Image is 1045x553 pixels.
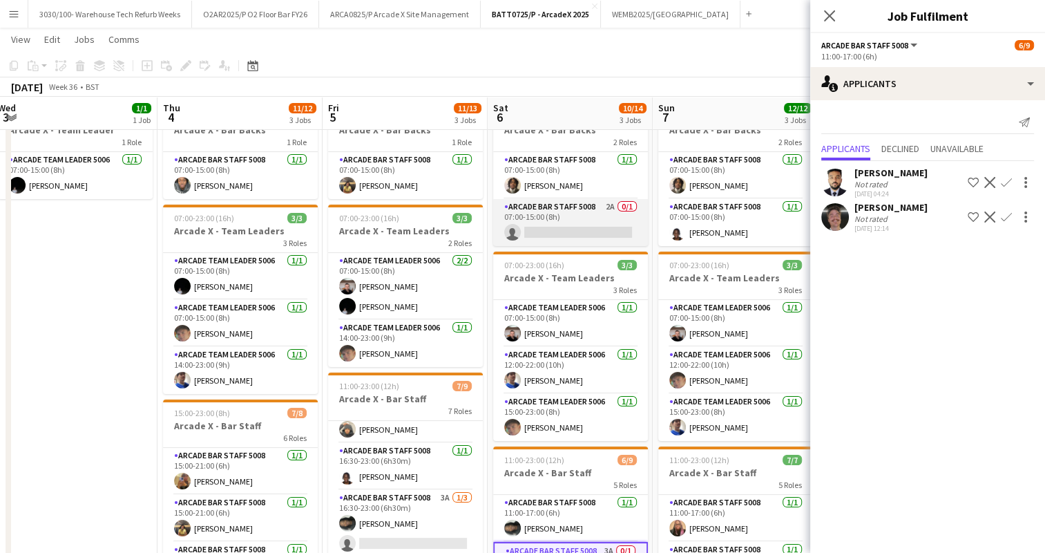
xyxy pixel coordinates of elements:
div: 3 Jobs [785,115,811,125]
div: 07:00-23:00 (16h)3/3Arcade X - Team Leaders3 RolesArcade Team Leader 50061/107:00-15:00 (8h)[PERS... [493,252,648,441]
span: 6/9 [1015,40,1034,50]
span: 6 [491,109,508,125]
span: 7 [656,109,675,125]
div: 07:00-23:00 (16h)3/3Arcade X - Team Leaders2 RolesArcade Team Leader 50062/207:00-15:00 (8h)[PERS... [328,205,483,367]
div: 11:00-17:00 (6h) [821,51,1034,62]
h3: Arcade X - Team Leaders [328,225,483,237]
app-card-role: Arcade Team Leader 50061/112:00-22:00 (10h)[PERSON_NAME] [658,347,813,394]
button: O2AR2025/P O2 Floor Bar FY26 [192,1,319,28]
div: 3 Jobs [289,115,316,125]
span: 3 Roles [778,285,802,295]
span: 3/3 [452,213,472,223]
app-card-role: Arcade Team Leader 50061/115:00-23:00 (8h)[PERSON_NAME] [658,394,813,441]
app-card-role: Arcade Team Leader 50062/207:00-15:00 (8h)[PERSON_NAME][PERSON_NAME] [328,253,483,320]
span: 3 Roles [283,238,307,248]
div: [DATE] 12:14 [854,224,928,233]
span: 7/7 [783,455,802,465]
app-card-role: Arcade Bar Staff 50081/111:00-17:00 (6h)[PERSON_NAME] [493,495,648,542]
a: Jobs [68,30,100,48]
span: 6 Roles [283,433,307,443]
h3: Job Fulfilment [810,7,1045,25]
div: 1 Job [133,115,151,125]
span: 3 Roles [613,285,637,295]
span: 2 Roles [448,238,472,248]
span: 7 Roles [448,406,472,416]
div: Not rated [854,179,890,189]
span: 3/3 [617,260,637,270]
app-job-card: 07:00-15:00 (8h)1/1Arcade X - Bar Backs1 RoleArcade Bar Staff 50081/107:00-15:00 (8h)[PERSON_NAME] [163,104,318,199]
span: 3/3 [287,213,307,223]
button: 3030/100- Warehouse Tech Refurb Weeks [28,1,192,28]
span: 5 [326,109,339,125]
app-card-role: Arcade Team Leader 50061/114:00-23:00 (9h)[PERSON_NAME] [328,320,483,367]
button: BATT0725/P - ArcadeX 2025 [481,1,601,28]
div: [PERSON_NAME] [854,201,928,214]
span: Declined [881,144,919,153]
div: BST [86,82,99,92]
span: 07:00-23:00 (16h) [669,260,729,270]
span: 1/1 [132,103,151,113]
span: 7/8 [287,408,307,418]
span: 6/9 [617,455,637,465]
button: ARCA0825/P Arcade X Site Management [319,1,481,28]
app-card-role: Arcade Bar Staff 50081/115:00-21:00 (6h)[PERSON_NAME] [163,495,318,542]
span: 5 Roles [778,480,802,490]
span: Sun [658,102,675,114]
app-job-card: 07:00-15:00 (8h)1/1Arcade X - Bar Backs1 RoleArcade Bar Staff 50081/107:00-15:00 (8h)[PERSON_NAME] [328,104,483,199]
span: Edit [44,33,60,46]
app-card-role: Arcade Team Leader 50061/114:00-23:00 (9h)[PERSON_NAME] [163,347,318,394]
app-card-role: Arcade Bar Staff 50081/107:00-15:00 (8h)[PERSON_NAME] [328,152,483,199]
div: Applicants [810,67,1045,100]
div: [PERSON_NAME] [854,167,928,179]
app-job-card: 07:00-15:00 (8h)2/2Arcade X - Bar Backs2 RolesArcade Bar Staff 50081/107:00-15:00 (8h)[PERSON_NAM... [658,104,813,246]
app-job-card: 07:00-23:00 (16h)3/3Arcade X - Team Leaders3 RolesArcade Team Leader 50061/107:00-15:00 (8h)[PERS... [163,205,318,394]
app-card-role: Arcade Team Leader 50061/115:00-23:00 (8h)[PERSON_NAME] [493,394,648,441]
app-card-role: Arcade Bar Staff 50081/107:00-15:00 (8h)[PERSON_NAME] [658,199,813,246]
h3: Arcade X - Bar Staff [163,420,318,432]
span: 2 Roles [613,137,637,147]
span: 15:00-23:00 (8h) [174,408,230,418]
span: View [11,33,30,46]
div: [DATE] 04:24 [854,189,928,198]
span: 11/13 [454,103,481,113]
span: 1 Role [122,137,142,147]
span: Thu [163,102,180,114]
span: Arcade Bar Staff 5008 [821,40,908,50]
div: 07:00-23:00 (16h)3/3Arcade X - Team Leaders3 RolesArcade Team Leader 50061/107:00-15:00 (8h)[PERS... [658,252,813,441]
app-card-role: Arcade Team Leader 50061/107:00-15:00 (8h)[PERSON_NAME] [658,300,813,347]
span: 2 Roles [778,137,802,147]
span: Jobs [74,33,95,46]
a: Comms [103,30,145,48]
span: Comms [108,33,140,46]
span: Week 36 [46,82,80,92]
app-card-role: Arcade Team Leader 50061/107:00-15:00 (8h)[PERSON_NAME] [163,300,318,347]
a: View [6,30,36,48]
span: Unavailable [930,144,984,153]
h3: Arcade X - Team Leaders [658,272,813,284]
app-card-role: Arcade Team Leader 50061/107:00-15:00 (8h)[PERSON_NAME] [493,300,648,347]
span: 10/14 [619,103,646,113]
app-card-role: Arcade Bar Staff 50081/107:00-15:00 (8h)[PERSON_NAME] [163,152,318,199]
span: 3/3 [783,260,802,270]
span: Fri [328,102,339,114]
span: 07:00-23:00 (16h) [339,213,399,223]
div: Not rated [854,214,890,224]
app-card-role: Arcade Bar Staff 50081/115:00-21:00 (6h)[PERSON_NAME] [163,448,318,495]
app-card-role: Arcade Team Leader 50061/107:00-15:00 (8h)[PERSON_NAME] [163,253,318,300]
div: [DATE] [11,80,43,94]
app-card-role: Arcade Bar Staff 50081/116:30-23:00 (6h30m)[PERSON_NAME] [328,443,483,490]
button: Arcade Bar Staff 5008 [821,40,919,50]
span: 5 Roles [613,480,637,490]
span: 1 Role [452,137,472,147]
h3: Arcade X - Team Leaders [493,272,648,284]
app-card-role: Arcade Bar Staff 50082A0/107:00-15:00 (8h) [493,199,648,246]
h3: Arcade X - Bar Staff [493,467,648,479]
span: 4 [161,109,180,125]
span: Sat [493,102,508,114]
app-job-card: 07:00-15:00 (8h)1/2Arcade X - Bar Backs2 RolesArcade Bar Staff 50081/107:00-15:00 (8h)[PERSON_NAM... [493,104,648,246]
span: 1 Role [287,137,307,147]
